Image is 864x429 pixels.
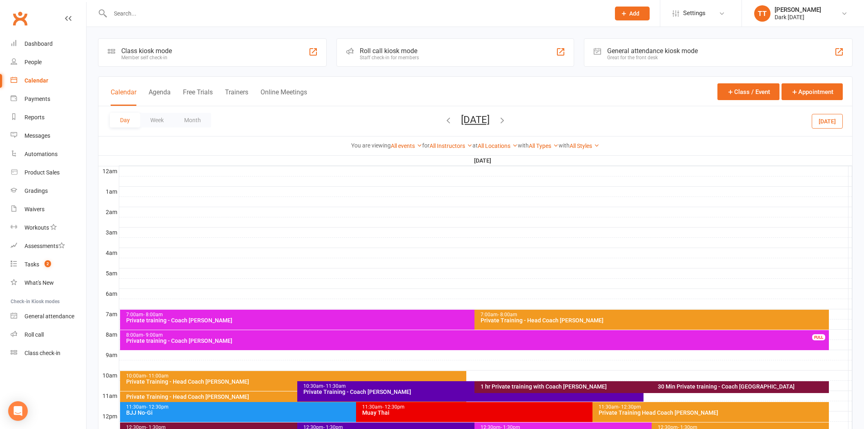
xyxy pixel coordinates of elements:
div: Product Sales [24,169,60,176]
div: Messages [24,132,50,139]
button: Online Meetings [261,88,307,106]
div: 8:00am [126,333,828,338]
div: 1 hr Private training with Coach [PERSON_NAME] [480,384,819,389]
div: 11:30am [362,404,819,410]
a: Tasks 2 [11,255,86,274]
a: Automations [11,145,86,163]
div: Calendar [24,77,48,84]
a: Gradings [11,182,86,200]
a: Messages [11,127,86,145]
div: 10:00am [126,373,465,379]
a: Product Sales [11,163,86,182]
div: Private Training - Head Coach [PERSON_NAME] [480,317,827,323]
strong: at [472,142,478,149]
div: [PERSON_NAME] [775,6,821,13]
button: Week [140,113,174,127]
div: Payments [24,96,50,102]
span: - 12:30pm [382,404,405,410]
div: Class kiosk mode [121,47,172,55]
div: BJJ No-Gi [126,410,583,416]
div: 11:30am [126,404,583,410]
a: All Locations [478,143,518,149]
button: Agenda [149,88,171,106]
div: 7:00am [480,312,827,317]
a: Class kiosk mode [11,344,86,362]
div: General attendance kiosk mode [607,47,698,55]
button: Day [110,113,140,127]
button: Class / Event [717,83,779,100]
th: 6am [98,288,119,299]
div: Tasks [24,261,39,268]
th: 2am [98,207,119,217]
th: 4am [98,248,119,258]
div: Waivers [24,206,45,212]
a: All events [391,143,422,149]
button: Trainers [225,88,248,106]
a: People [11,53,86,71]
strong: for [422,142,430,149]
span: - 11:30am [323,383,346,389]
button: Free Trials [183,88,213,106]
div: Private Training - Coach [PERSON_NAME] [303,389,642,395]
a: What's New [11,274,86,292]
button: [DATE] [461,114,490,125]
span: - 12:30pm [619,404,641,410]
div: Class check-in [24,350,60,356]
a: Clubworx [10,8,30,29]
div: Dark [DATE] [775,13,821,21]
span: Settings [683,4,706,22]
div: Gradings [24,188,48,194]
span: - 9:00am [143,332,163,338]
strong: You are viewing [351,142,391,149]
div: 10:30am [303,384,642,389]
div: Roll call kiosk mode [360,47,419,55]
div: 11:30am [598,404,827,410]
th: 11am [98,391,119,401]
a: Waivers [11,200,86,219]
span: - 8:00am [498,312,517,317]
th: 12pm [98,411,119,421]
div: Automations [24,151,58,157]
a: Workouts [11,219,86,237]
div: Staff check-in for members [360,55,419,60]
span: 2 [45,260,51,267]
th: [DATE] [119,156,848,166]
th: 5am [98,268,119,278]
div: Private training - Coach [PERSON_NAME] [126,317,819,323]
div: Private training - Coach [PERSON_NAME] [126,338,828,344]
button: Calendar [111,88,136,106]
div: What's New [24,279,54,286]
div: Workouts [24,224,49,231]
div: Assessments [24,243,65,249]
div: Open Intercom Messenger [8,401,28,421]
th: 7am [98,309,119,319]
a: Reports [11,108,86,127]
th: 10am [98,370,119,380]
div: General attendance [24,313,74,320]
div: Muay Thai [362,410,819,416]
span: Add [629,10,639,17]
th: 1am [98,186,119,197]
button: Month [174,113,211,127]
a: All Types [529,143,559,149]
div: Roll call [24,331,44,338]
div: Member self check-in [121,55,172,60]
a: Payments [11,90,86,108]
div: FULL [812,334,825,340]
strong: with [518,142,529,149]
div: Dashboard [24,40,53,47]
span: - 11:00am [146,373,169,379]
div: People [24,59,42,65]
div: 7:00am [126,312,819,317]
div: Private Training Head Coach [PERSON_NAME] [598,410,827,416]
div: 30 Min Private training - Coach [GEOGRAPHIC_DATA] [657,384,827,389]
span: - 12:30pm [146,404,169,410]
a: General attendance kiosk mode [11,307,86,326]
th: 3am [98,227,119,237]
a: All Styles [570,143,599,149]
a: All Instructors [430,143,472,149]
a: Dashboard [11,35,86,53]
a: Assessments [11,237,86,255]
input: Search... [108,8,604,19]
a: Roll call [11,326,86,344]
